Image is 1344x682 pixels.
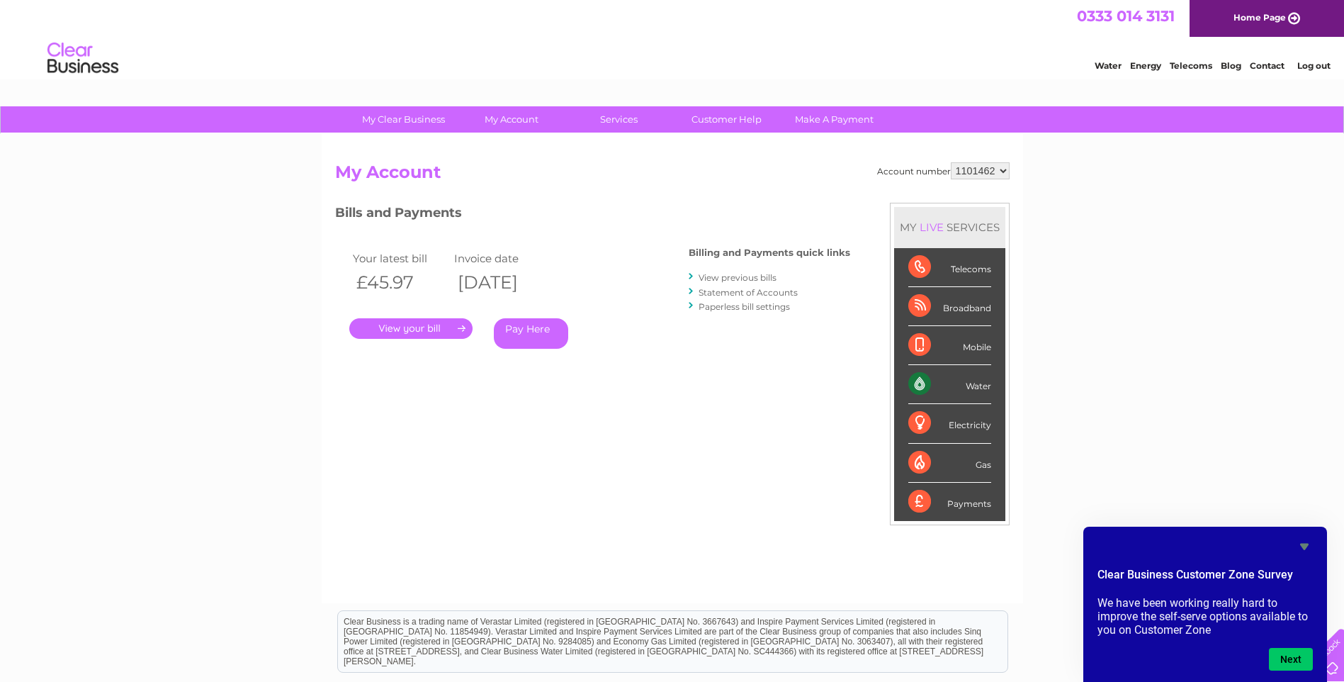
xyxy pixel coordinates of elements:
h4: Billing and Payments quick links [689,247,850,258]
img: logo.png [47,37,119,80]
a: Blog [1221,60,1241,71]
button: Next question [1269,648,1313,671]
td: Invoice date [451,249,553,268]
div: Mobile [908,326,991,365]
a: 0333 014 3131 [1077,7,1175,25]
div: MY SERVICES [894,207,1005,247]
div: Payments [908,483,991,521]
h2: Clear Business Customer Zone Survey [1097,566,1313,591]
div: Clear Business is a trading name of Verastar Limited (registered in [GEOGRAPHIC_DATA] No. 3667643... [338,8,1007,69]
div: Broadband [908,287,991,326]
div: Telecoms [908,248,991,287]
a: Customer Help [668,106,785,133]
div: Clear Business Customer Zone Survey [1097,538,1313,671]
th: [DATE] [451,268,553,297]
a: . [349,318,473,339]
a: View previous bills [699,272,777,283]
a: Pay Here [494,318,568,349]
th: £45.97 [349,268,451,297]
a: Services [560,106,677,133]
div: Gas [908,444,991,483]
td: Your latest bill [349,249,451,268]
a: Contact [1250,60,1284,71]
a: Log out [1297,60,1331,71]
div: LIVE [917,220,947,234]
a: Telecoms [1170,60,1212,71]
a: My Account [453,106,570,133]
div: Account number [877,162,1010,179]
a: Water [1095,60,1122,71]
h3: Bills and Payments [335,203,850,228]
button: Hide survey [1296,538,1313,555]
div: Electricity [908,404,991,443]
a: Energy [1130,60,1161,71]
div: Water [908,365,991,404]
a: Statement of Accounts [699,287,798,298]
a: Make A Payment [776,106,893,133]
a: Paperless bill settings [699,301,790,312]
a: My Clear Business [345,106,462,133]
p: We have been working really hard to improve the self-serve options available to you on Customer Zone [1097,596,1313,637]
h2: My Account [335,162,1010,189]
